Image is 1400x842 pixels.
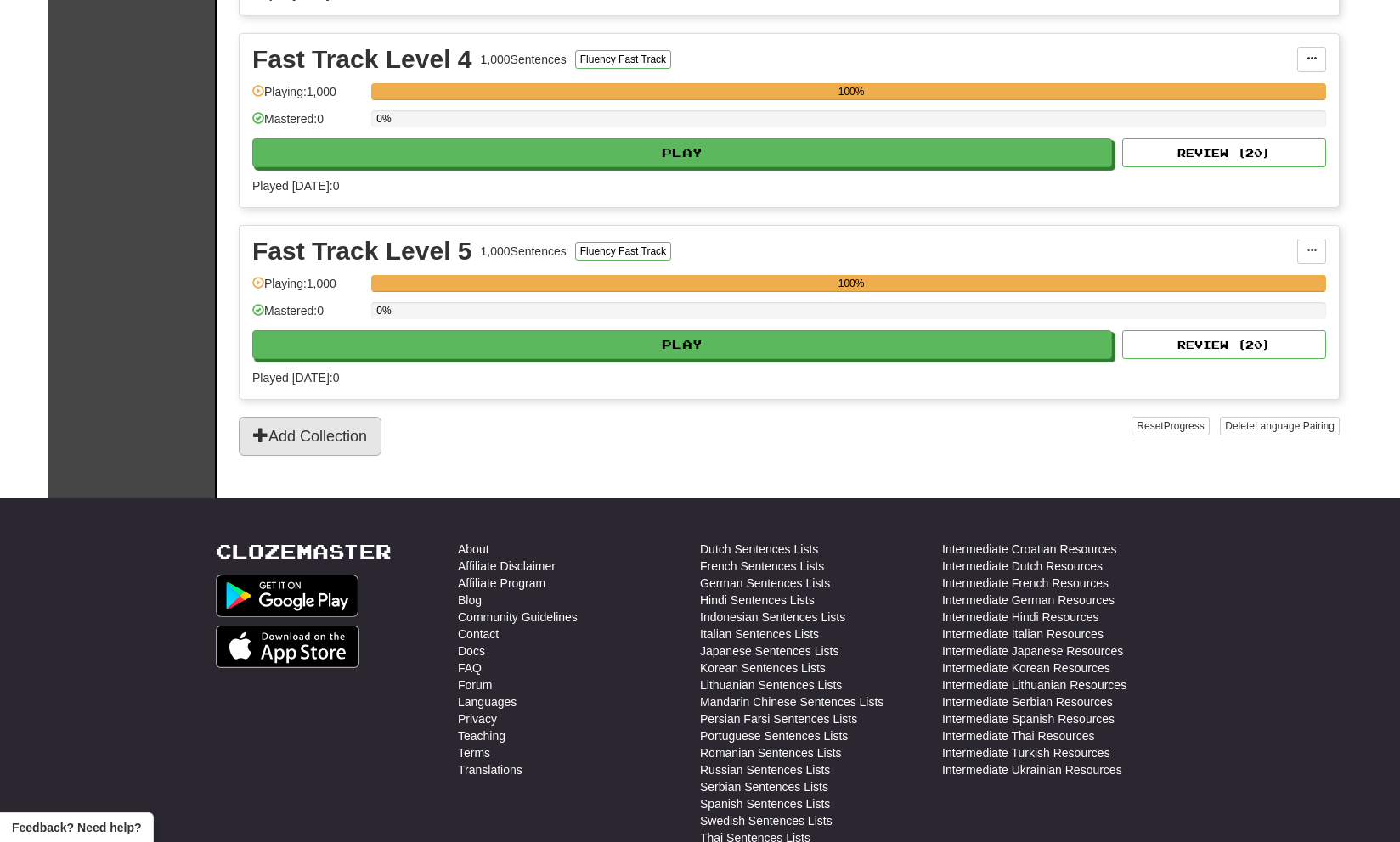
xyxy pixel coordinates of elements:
[239,417,381,456] button: Add Collection
[942,575,1109,592] a: Intermediate French Resources
[700,710,857,727] a: Persian Farsi Sentences Lists
[700,626,819,643] a: Italian Sentences Lists
[700,575,830,592] a: German Sentences Lists
[700,676,842,693] a: Lithuanian Sentences Lists
[700,558,824,575] a: French Sentences Lists
[458,693,517,710] a: Languages
[942,727,1095,744] a: Intermediate Thai Resources
[376,83,1326,100] div: 100%
[700,778,828,795] a: Serbian Sentences Lists
[700,643,838,660] a: Japanese Sentences Lists
[942,592,1115,609] a: Intermediate German Resources
[700,541,818,558] a: Dutch Sentences Lists
[252,275,363,303] div: Playing: 1,000
[216,626,359,668] img: Get it on App Store
[458,558,556,575] a: Affiliate Disclaimer
[700,761,830,778] a: Russian Sentences Lists
[1132,417,1209,435] button: ResetProgress
[942,693,1113,710] a: Intermediate Serbian Resources
[252,47,472,72] div: Fast Track Level 4
[1122,330,1326,359] button: Review (20)
[942,676,1126,693] a: Intermediate Lithuanian Resources
[1122,138,1326,167] button: Review (20)
[252,302,363,330] div: Mastered: 0
[942,626,1104,643] a: Intermediate Italian Resources
[942,660,1110,676] a: Intermediate Korean Resources
[942,541,1116,558] a: Intermediate Croatian Resources
[458,643,485,660] a: Docs
[700,795,830,812] a: Spanish Sentences Lists
[700,744,842,761] a: Romanian Sentences Lists
[942,609,1098,626] a: Intermediate Hindi Resources
[1164,420,1205,432] span: Progress
[700,727,848,744] a: Portuguese Sentences Lists
[458,676,492,693] a: Forum
[575,50,671,69] button: Fluency Fast Track
[942,744,1110,761] a: Intermediate Turkish Resources
[458,727,505,744] a: Teaching
[942,558,1103,575] a: Intermediate Dutch Resources
[252,110,363,138] div: Mastered: 0
[216,575,358,617] img: Get it on Google Play
[252,138,1112,167] button: Play
[458,744,490,761] a: Terms
[700,660,826,676] a: Korean Sentences Lists
[252,330,1112,359] button: Play
[458,541,489,558] a: About
[252,239,472,264] div: Fast Track Level 5
[1220,417,1340,435] button: DeleteLanguage Pairing
[700,812,833,829] a: Swedish Sentences Lists
[12,819,141,836] span: Open feedback widget
[481,243,567,260] div: 1,000 Sentences
[458,761,522,778] a: Translations
[458,660,482,676] a: FAQ
[700,693,883,710] a: Mandarin Chinese Sentences Lists
[575,242,671,261] button: Fluency Fast Track
[458,626,499,643] a: Contact
[942,761,1122,778] a: Intermediate Ukrainian Resources
[458,710,497,727] a: Privacy
[458,575,545,592] a: Affiliate Program
[376,275,1326,292] div: 100%
[481,51,567,68] div: 1,000 Sentences
[458,609,578,626] a: Community Guidelines
[700,609,845,626] a: Indonesian Sentences Lists
[252,371,339,385] span: Played [DATE]: 0
[252,179,339,193] span: Played [DATE]: 0
[252,83,363,111] div: Playing: 1,000
[216,541,392,562] a: Clozemaster
[458,592,482,609] a: Blog
[942,710,1115,727] a: Intermediate Spanish Resources
[1255,420,1335,432] span: Language Pairing
[700,592,815,609] a: Hindi Sentences Lists
[942,643,1123,660] a: Intermediate Japanese Resources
